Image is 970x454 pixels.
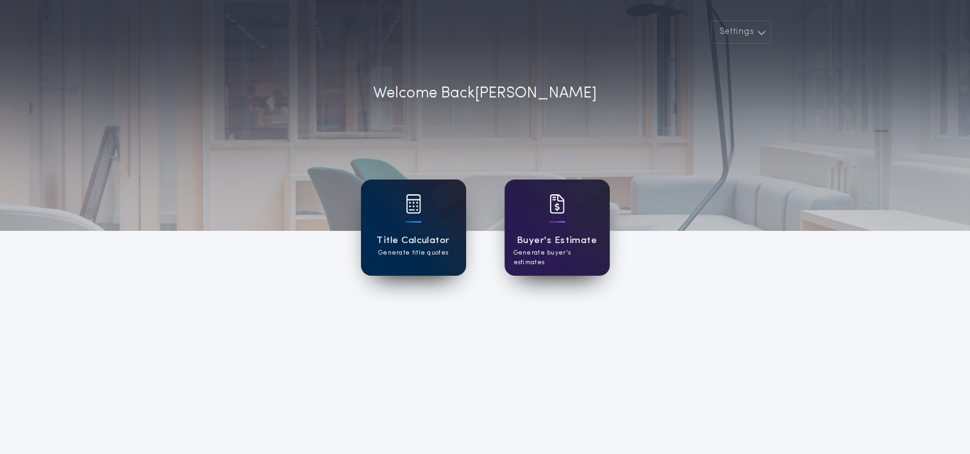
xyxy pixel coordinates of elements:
[514,248,601,267] p: Generate buyer's estimates
[505,180,610,276] a: card iconBuyer's EstimateGenerate buyer's estimates
[378,248,448,258] p: Generate title quotes
[376,233,449,248] h1: Title Calculator
[406,194,421,214] img: card icon
[711,21,771,44] button: Settings
[549,194,565,214] img: card icon
[373,82,597,105] p: Welcome Back [PERSON_NAME]
[361,180,466,276] a: card iconTitle CalculatorGenerate title quotes
[517,233,597,248] h1: Buyer's Estimate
